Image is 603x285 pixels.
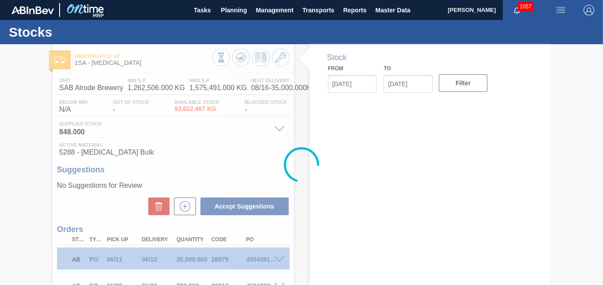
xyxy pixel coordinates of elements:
[375,5,410,15] span: Master Data
[302,5,334,15] span: Transports
[555,5,566,15] img: userActions
[343,5,366,15] span: Reports
[11,6,54,14] img: TNhmsLtSVTkK8tSr43FrP2fwEKptu5GPRR3wAAAABJRU5ErkJggg==
[192,5,212,15] span: Tasks
[221,5,247,15] span: Planning
[503,4,531,16] button: Notifications
[9,27,166,37] h1: Stocks
[256,5,294,15] span: Management
[518,2,533,11] span: 1057
[584,5,594,15] img: Logout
